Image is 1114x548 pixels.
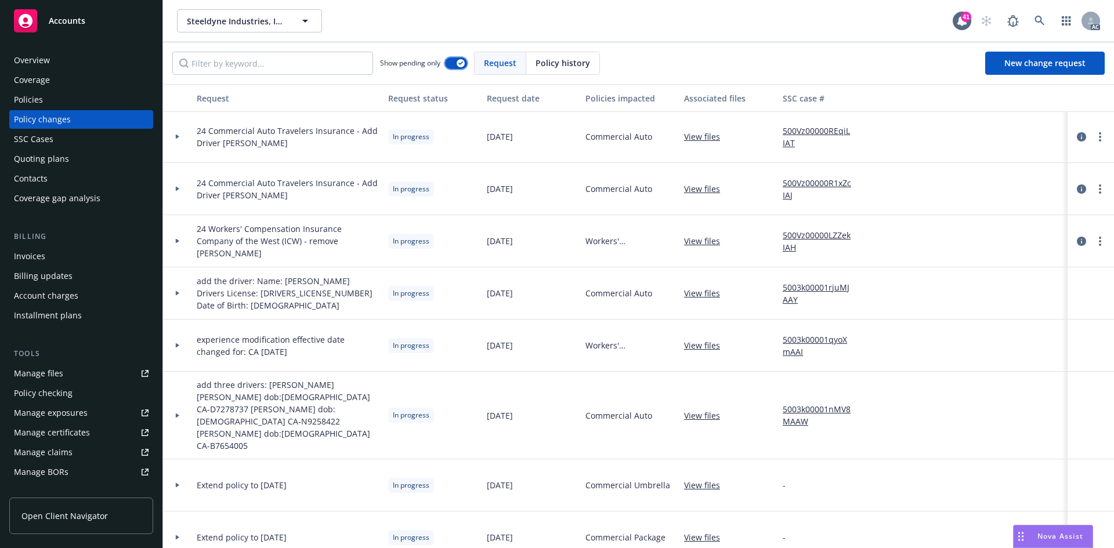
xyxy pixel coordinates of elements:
div: Invoices [14,247,45,266]
span: Commercial Auto [585,287,652,299]
a: Accounts [9,5,153,37]
div: Manage BORs [14,463,68,481]
span: Nova Assist [1037,531,1083,541]
div: Request date [487,92,576,104]
a: View files [684,183,729,195]
span: Show pending only [380,58,440,68]
span: [DATE] [487,409,513,422]
span: Policy history [536,57,590,69]
span: [DATE] [487,479,513,491]
span: Commercial Auto [585,183,652,195]
span: experience modification effective date changed for: CA [DATE] [197,333,379,358]
a: Account charges [9,286,153,305]
div: Billing updates [14,267,73,285]
a: Manage certificates [9,423,153,442]
span: In progress [393,532,429,543]
span: Extend policy to [DATE] [197,479,287,491]
span: In progress [393,132,429,142]
div: Summary of insurance [14,482,102,501]
a: Search [1028,9,1051,32]
a: Manage files [9,364,153,383]
div: Toggle Row Expanded [163,372,192,459]
a: Policy checking [9,384,153,402]
button: Steeldyne Industries, Inc. [177,9,322,32]
a: View files [684,339,729,351]
a: Coverage [9,71,153,89]
button: Associated files [679,84,778,112]
a: Installment plans [9,306,153,325]
span: 24 Workers' Compensation Insurance Company of the West (ICW) - remove [PERSON_NAME] [197,223,379,259]
a: 500Vz00000R1xZcIAJ [783,177,860,201]
a: View files [684,235,729,247]
span: New change request [1004,57,1086,68]
a: Switch app [1055,9,1078,32]
a: more [1093,182,1107,196]
div: Toggle Row Expanded [163,163,192,215]
div: Toggle Row Expanded [163,459,192,511]
span: - [783,531,786,543]
span: In progress [393,480,429,491]
a: View files [684,479,729,491]
div: Billing [9,231,153,242]
span: Commercial Umbrella [585,479,670,491]
span: In progress [393,184,429,194]
button: Policies impacted [581,84,679,112]
span: 24 Commercial Auto Travelers Insurance - Add Driver [PERSON_NAME] [197,177,379,201]
div: Request status [388,92,478,104]
div: Coverage gap analysis [14,189,100,208]
span: add three drivers: [PERSON_NAME] [PERSON_NAME] dob:[DEMOGRAPHIC_DATA] CA-D7278737 [PERSON_NAME] d... [197,379,379,452]
a: Report a Bug [1001,9,1025,32]
div: Contacts [14,169,48,188]
a: View files [684,130,729,143]
div: Policies [14,90,43,109]
div: SSC case # [783,92,860,104]
button: SSC case # [778,84,865,112]
div: Manage claims [14,443,73,462]
span: In progress [393,236,429,246]
button: Request [192,84,384,112]
div: Toggle Row Expanded [163,320,192,372]
span: In progress [393,288,429,299]
span: Commercial Auto [585,409,652,422]
a: 5003k00001qyoXmAAI [783,333,860,358]
span: In progress [393,340,429,351]
a: View files [684,287,729,299]
div: Toggle Row Expanded [163,215,192,267]
a: Summary of insurance [9,482,153,501]
a: more [1093,130,1107,144]
span: add the driver: Name: [PERSON_NAME] Drivers License: [DRIVERS_LICENSE_NUMBER] Date of Birth: [DEM... [197,275,379,311]
div: Policy changes [14,110,71,129]
a: circleInformation [1075,130,1088,144]
button: Request status [384,84,482,112]
div: Manage files [14,364,63,383]
a: SSC Cases [9,130,153,148]
span: Commercial Package [585,531,665,543]
span: [DATE] [487,287,513,299]
a: New change request [985,52,1105,75]
span: Accounts [49,16,85,26]
div: Manage exposures [14,404,88,422]
input: Filter by keyword... [172,52,373,75]
span: Manage exposures [9,404,153,422]
a: Policies [9,90,153,109]
a: Coverage gap analysis [9,189,153,208]
div: Toggle Row Expanded [163,267,192,320]
div: Overview [14,51,50,70]
div: Policies impacted [585,92,675,104]
span: Extend policy to [DATE] [197,531,287,543]
span: 24 Commercial Auto Travelers Insurance - Add Driver [PERSON_NAME] [197,125,379,149]
a: Start snowing [975,9,998,32]
span: In progress [393,410,429,420]
div: 41 [961,12,971,22]
span: Workers' Compensation [585,339,675,351]
span: Workers' Compensation [585,235,675,247]
a: Invoices [9,247,153,266]
div: Installment plans [14,306,82,325]
a: 500Vz00000LZZekIAH [783,229,860,253]
a: 5003k00001nMV8MAAW [783,403,860,427]
a: Billing updates [9,267,153,285]
span: [DATE] [487,183,513,195]
a: more [1093,234,1107,248]
span: Steeldyne Industries, Inc. [187,15,287,27]
span: [DATE] [487,531,513,543]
